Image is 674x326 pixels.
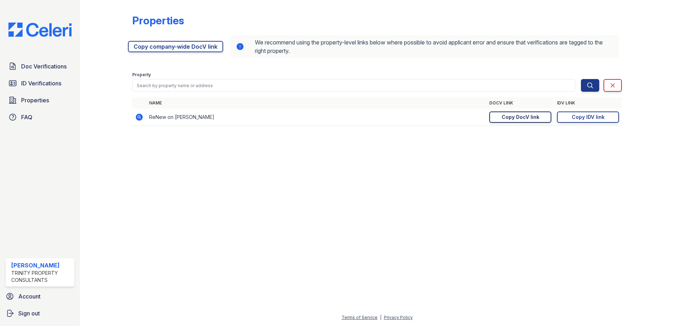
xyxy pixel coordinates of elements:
div: Copy DocV link [502,114,539,121]
a: ID Verifications [6,76,74,90]
input: Search by property name or address [132,79,575,92]
th: IDV Link [554,97,622,109]
a: Privacy Policy [384,315,413,320]
span: Properties [21,96,49,104]
a: Copy DocV link [489,111,551,123]
label: Property [132,72,151,78]
span: Doc Verifications [21,62,67,71]
a: Doc Verifications [6,59,74,73]
div: | [380,315,381,320]
div: Copy IDV link [572,114,605,121]
th: DocV Link [486,97,554,109]
div: Trinity Property Consultants [11,270,72,284]
span: Account [18,292,41,301]
div: [PERSON_NAME] [11,261,72,270]
a: Terms of Service [342,315,378,320]
div: Properties [132,14,184,27]
a: Copy company-wide DocV link [128,41,223,52]
th: Name [146,97,486,109]
td: ReNew on [PERSON_NAME] [146,109,486,126]
img: CE_Logo_Blue-a8612792a0a2168367f1c8372b55b34899dd931a85d93a1a3d3e32e68fde9ad4.png [3,23,77,37]
a: Sign out [3,306,77,320]
span: FAQ [21,113,32,121]
a: Properties [6,93,74,107]
div: We recommend using the property-level links below where possible to avoid applicant error and ens... [230,35,619,58]
a: Copy IDV link [557,111,619,123]
a: Account [3,289,77,303]
a: FAQ [6,110,74,124]
span: ID Verifications [21,79,61,87]
span: Sign out [18,309,40,318]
